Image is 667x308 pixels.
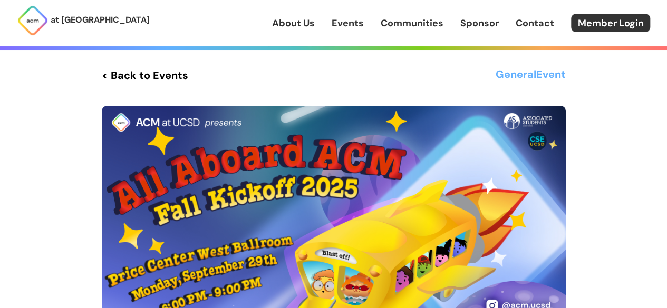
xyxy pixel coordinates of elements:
[102,66,188,85] a: < Back to Events
[460,16,499,30] a: Sponsor
[17,5,150,36] a: at [GEOGRAPHIC_DATA]
[516,16,554,30] a: Contact
[272,16,315,30] a: About Us
[381,16,443,30] a: Communities
[496,66,566,85] h3: General Event
[17,5,49,36] img: ACM Logo
[332,16,364,30] a: Events
[51,13,150,27] p: at [GEOGRAPHIC_DATA]
[571,14,650,32] a: Member Login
